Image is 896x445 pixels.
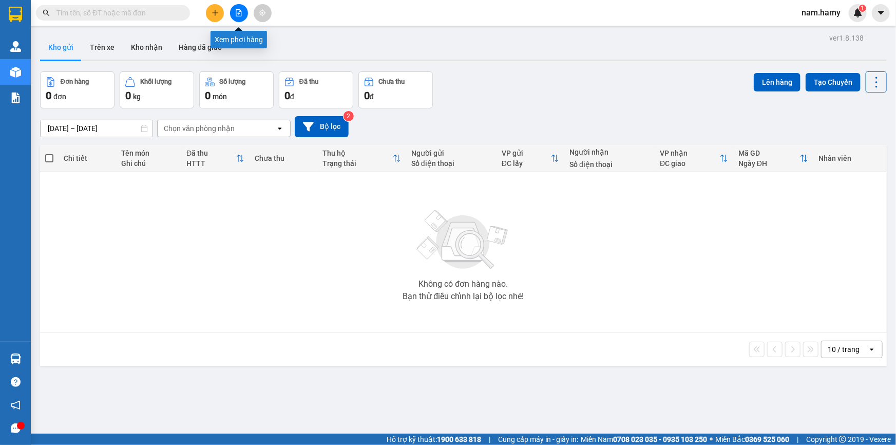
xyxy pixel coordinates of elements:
[235,9,242,16] span: file-add
[186,159,236,168] div: HTTT
[40,71,115,108] button: Đơn hàng0đơn
[411,159,491,168] div: Số điện thoại
[10,92,21,103] img: solution-icon
[581,434,707,445] span: Miền Nam
[255,154,312,162] div: Chưa thu
[11,400,21,410] span: notification
[140,78,171,85] div: Khối lượng
[861,5,864,12] span: 1
[170,35,230,60] button: Hàng đã giao
[872,4,890,22] button: caret-down
[120,71,194,108] button: Khối lượng0kg
[818,154,882,162] div: Nhân viên
[829,32,864,44] div: ver 1.8.138
[322,159,393,168] div: Trạng thái
[254,4,272,22] button: aim
[806,73,861,91] button: Tạo Chuyến
[290,92,294,101] span: đ
[322,149,393,157] div: Thu hộ
[379,78,405,85] div: Chưa thu
[220,78,246,85] div: Số lượng
[121,159,176,168] div: Ghi chú
[46,89,51,102] span: 0
[10,41,21,52] img: warehouse-icon
[133,92,141,101] span: kg
[199,71,274,108] button: Số lượng0món
[853,8,863,17] img: icon-new-feature
[502,159,551,168] div: ĐC lấy
[276,124,284,133] svg: open
[364,89,370,102] span: 0
[387,434,481,445] span: Hỗ trợ kỹ thuật:
[754,73,800,91] button: Lên hàng
[569,160,650,169] div: Số điện thoại
[123,35,170,60] button: Kho nhận
[181,145,250,172] th: Toggle SortBy
[660,159,720,168] div: ĐC giao
[299,78,318,85] div: Đã thu
[797,434,798,445] span: |
[418,280,508,288] div: Không có đơn hàng nào.
[279,71,353,108] button: Đã thu0đ
[569,148,650,156] div: Người nhận
[212,9,219,16] span: plus
[43,9,50,16] span: search
[205,89,211,102] span: 0
[497,145,564,172] th: Toggle SortBy
[733,145,813,172] th: Toggle SortBy
[259,9,266,16] span: aim
[403,292,524,301] div: Bạn thử điều chỉnh lại bộ lọc nhé!
[41,120,152,137] input: Select a date range.
[82,35,123,60] button: Trên xe
[498,434,578,445] span: Cung cấp máy in - giấy in:
[613,435,707,443] strong: 0708 023 035 - 0935 103 250
[411,149,491,157] div: Người gửi
[53,92,66,101] span: đơn
[489,434,490,445] span: |
[61,78,89,85] div: Đơn hàng
[10,354,21,364] img: warehouse-icon
[56,7,178,18] input: Tìm tên, số ĐT hoặc mã đơn
[738,159,800,168] div: Ngày ĐH
[745,435,789,443] strong: 0369 525 060
[358,71,433,108] button: Chưa thu0đ
[164,123,235,134] div: Chọn văn phòng nhận
[186,149,236,157] div: Đã thu
[876,8,886,17] span: caret-down
[655,145,733,172] th: Toggle SortBy
[125,89,131,102] span: 0
[284,89,290,102] span: 0
[40,35,82,60] button: Kho gửi
[121,149,176,157] div: Tên món
[828,344,860,355] div: 10 / trang
[10,67,21,78] img: warehouse-icon
[793,6,849,19] span: nam.hamy
[317,145,406,172] th: Toggle SortBy
[206,4,224,22] button: plus
[9,7,22,22] img: logo-vxr
[660,149,720,157] div: VP nhận
[295,116,349,137] button: Bộ lọc
[11,377,21,387] span: question-circle
[230,4,248,22] button: file-add
[211,31,267,48] div: Xem phơi hàng
[868,345,876,354] svg: open
[11,423,21,433] span: message
[859,5,866,12] sup: 1
[370,92,374,101] span: đ
[502,149,551,157] div: VP gửi
[344,111,354,121] sup: 2
[710,437,713,441] span: ⚪️
[213,92,227,101] span: món
[437,435,481,443] strong: 1900 633 818
[64,154,111,162] div: Chi tiết
[412,204,514,276] img: svg+xml;base64,PHN2ZyBjbGFzcz0ibGlzdC1wbHVnX19zdmciIHhtbG5zPSJodHRwOi8vd3d3LnczLm9yZy8yMDAwL3N2Zy...
[839,436,846,443] span: copyright
[738,149,800,157] div: Mã GD
[715,434,789,445] span: Miền Bắc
